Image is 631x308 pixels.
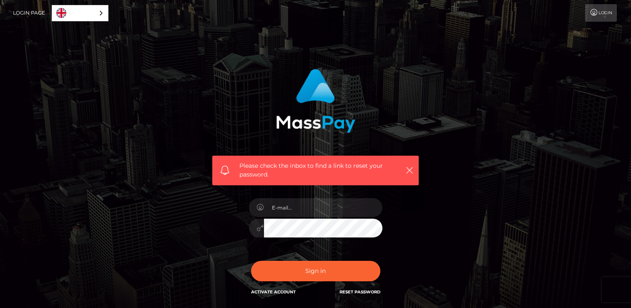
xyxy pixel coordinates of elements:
aside: Language selected: English [52,5,108,21]
img: MassPay Login [276,69,355,133]
a: Login Page [13,4,45,22]
a: Login [585,4,617,22]
input: E-mail... [264,198,382,217]
a: English [52,5,108,21]
div: Language [52,5,108,21]
span: Please check the inbox to find a link to reset your password. [239,162,392,179]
